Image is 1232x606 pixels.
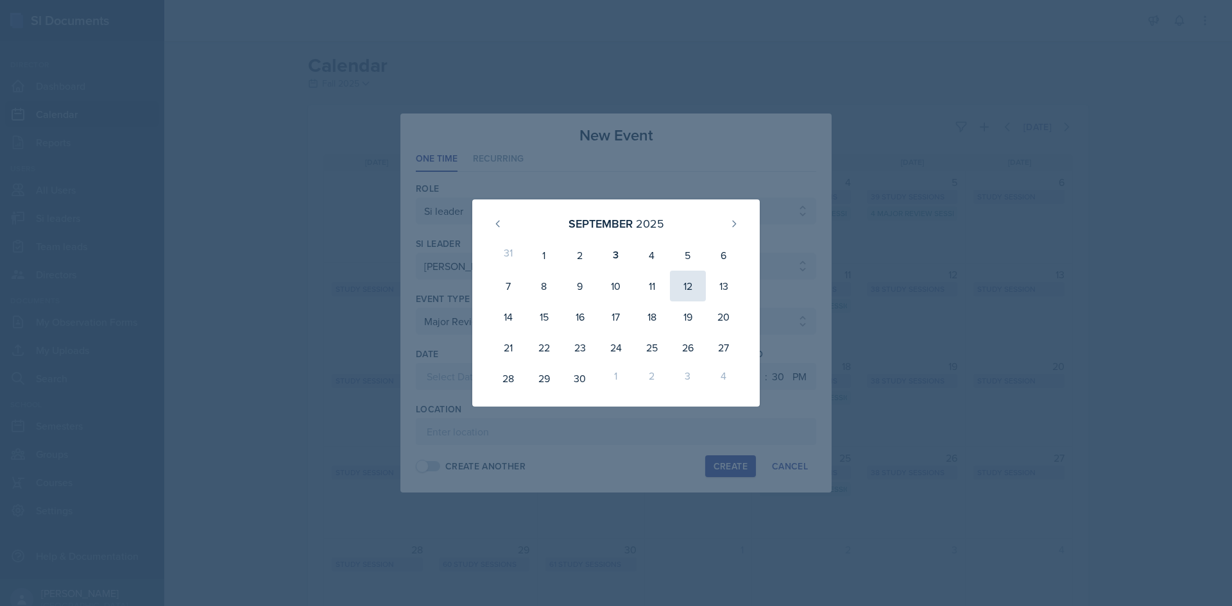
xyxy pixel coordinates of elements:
div: 12 [670,271,706,301]
div: 4 [706,363,742,394]
div: 4 [634,240,670,271]
div: 23 [562,332,598,363]
div: 24 [598,332,634,363]
div: 20 [706,301,742,332]
div: 1 [598,363,634,394]
div: 22 [526,332,562,363]
div: 2025 [636,215,664,232]
div: 2 [634,363,670,394]
div: 29 [526,363,562,394]
div: 11 [634,271,670,301]
div: 8 [526,271,562,301]
div: 13 [706,271,742,301]
div: 18 [634,301,670,332]
div: 28 [490,363,526,394]
div: 17 [598,301,634,332]
div: 27 [706,332,742,363]
div: September [569,215,633,232]
div: 31 [490,240,526,271]
div: 3 [670,363,706,394]
div: 26 [670,332,706,363]
div: 15 [526,301,562,332]
div: 6 [706,240,742,271]
div: 10 [598,271,634,301]
div: 25 [634,332,670,363]
div: 30 [562,363,598,394]
div: 5 [670,240,706,271]
div: 7 [490,271,526,301]
div: 2 [562,240,598,271]
div: 14 [490,301,526,332]
div: 21 [490,332,526,363]
div: 9 [562,271,598,301]
div: 16 [562,301,598,332]
div: 3 [598,240,634,271]
div: 19 [670,301,706,332]
div: 1 [526,240,562,271]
